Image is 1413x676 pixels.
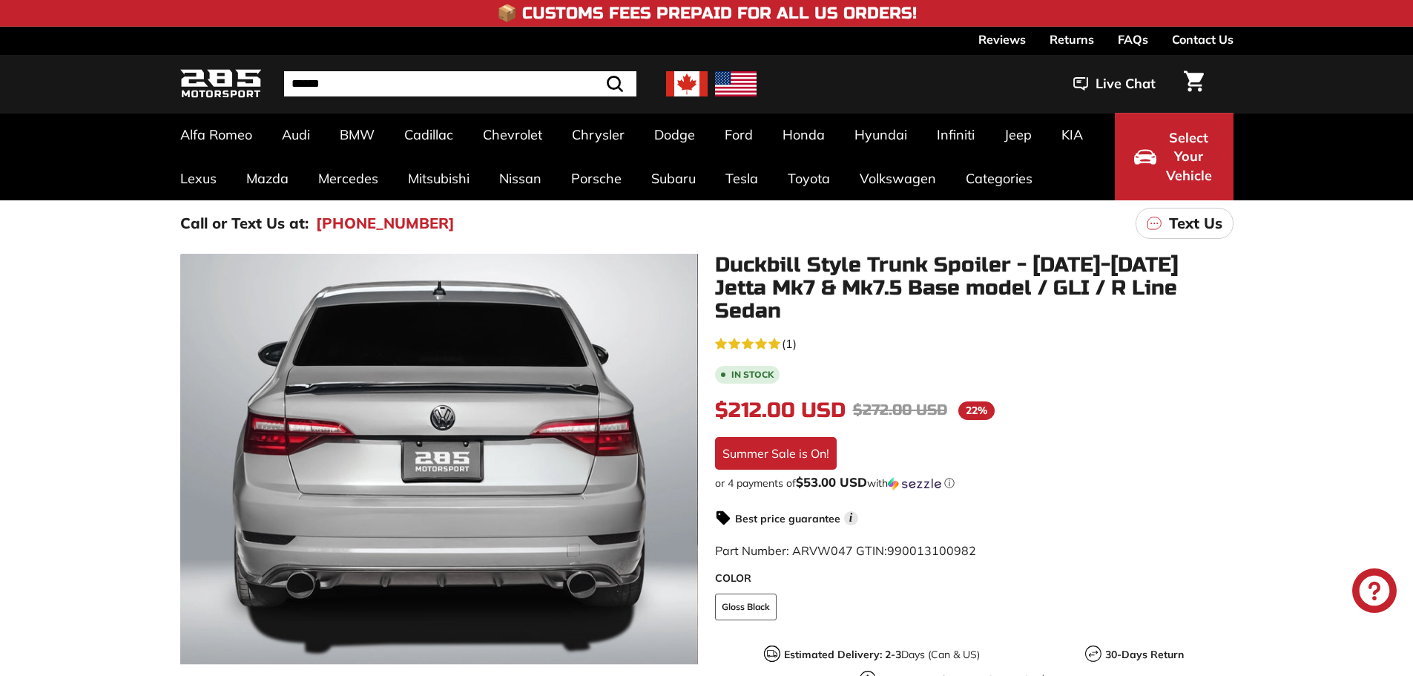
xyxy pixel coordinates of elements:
[556,157,636,200] a: Porsche
[715,543,976,558] span: Part Number: ARVW047 GTIN:
[715,571,1234,586] label: COLOR
[180,212,309,234] p: Call or Text Us at:
[784,648,901,661] strong: Estimated Delivery: 2-3
[639,113,710,157] a: Dodge
[796,474,867,490] span: $53.00 USD
[393,157,484,200] a: Mitsubishi
[1164,128,1214,186] span: Select Your Vehicle
[710,113,768,157] a: Ford
[773,157,845,200] a: Toyota
[267,113,325,157] a: Audi
[165,113,267,157] a: Alfa Romeo
[303,157,393,200] a: Mercedes
[389,113,468,157] a: Cadillac
[1175,59,1213,109] a: Cart
[958,401,995,420] span: 22%
[735,512,840,525] strong: Best price guarantee
[468,113,557,157] a: Chevrolet
[165,157,231,200] a: Lexus
[978,27,1026,52] a: Reviews
[316,212,455,234] a: [PHONE_NUMBER]
[1105,648,1184,661] strong: 30-Days Return
[922,113,989,157] a: Infiniti
[1096,74,1156,93] span: Live Chat
[1118,27,1148,52] a: FAQs
[989,113,1047,157] a: Jeep
[711,157,773,200] a: Tesla
[887,543,976,558] span: 990013100982
[715,476,1234,490] div: or 4 payments of$53.00 USDwithSezzle Click to learn more about Sezzle
[715,398,846,423] span: $212.00 USD
[284,71,636,96] input: Search
[845,157,951,200] a: Volkswagen
[497,4,917,22] h4: 📦 Customs Fees Prepaid for All US Orders!
[951,157,1047,200] a: Categories
[782,335,797,352] span: (1)
[844,511,858,525] span: i
[484,157,556,200] a: Nissan
[715,437,837,470] div: Summer Sale is On!
[715,254,1234,322] h1: Duckbill Style Trunk Spoiler - [DATE]-[DATE] Jetta Mk7 & Mk7.5 Base model / GLI / R Line Sedan
[768,113,840,157] a: Honda
[1115,113,1234,200] button: Select Your Vehicle
[557,113,639,157] a: Chrysler
[1169,212,1222,234] p: Text Us
[180,67,262,102] img: Logo_285_Motorsport_areodynamics_components
[1054,65,1175,102] button: Live Chat
[1172,27,1234,52] a: Contact Us
[636,157,711,200] a: Subaru
[840,113,922,157] a: Hyundai
[231,157,303,200] a: Mazda
[888,477,941,490] img: Sezzle
[784,647,980,663] p: Days (Can & US)
[731,370,774,379] b: In stock
[853,401,947,419] span: $272.00 USD
[715,476,1234,490] div: or 4 payments of with
[325,113,389,157] a: BMW
[1047,113,1098,157] a: KIA
[1050,27,1094,52] a: Returns
[1136,208,1234,239] a: Text Us
[715,333,1234,352] a: 5.0 rating (1 votes)
[1348,568,1401,617] inbox-online-store-chat: Shopify online store chat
